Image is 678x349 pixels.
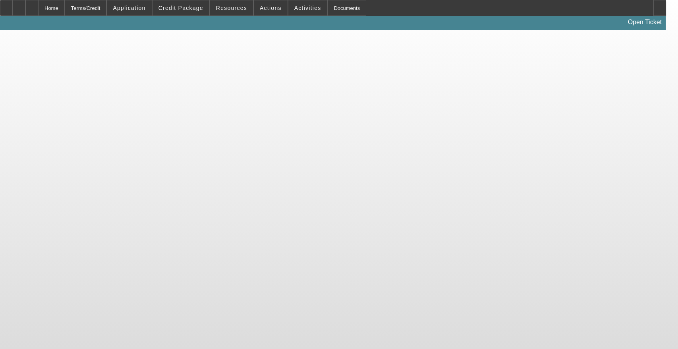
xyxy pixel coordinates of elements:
button: Actions [254,0,288,15]
span: Activities [294,5,321,11]
a: Open Ticket [625,15,665,29]
button: Application [107,0,151,15]
button: Activities [288,0,327,15]
span: Credit Package [158,5,203,11]
span: Resources [216,5,247,11]
button: Credit Package [153,0,209,15]
span: Application [113,5,145,11]
button: Resources [210,0,253,15]
span: Actions [260,5,282,11]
